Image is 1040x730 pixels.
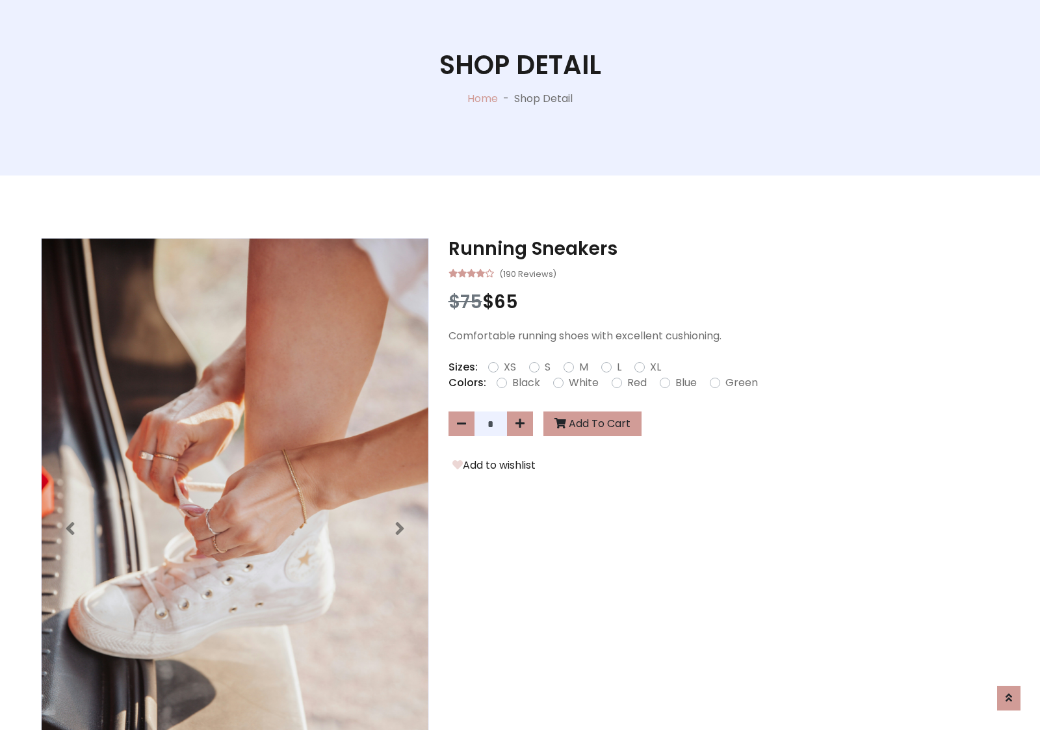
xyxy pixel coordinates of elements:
[448,359,478,375] p: Sizes:
[569,375,599,391] label: White
[499,265,556,281] small: (190 Reviews)
[579,359,588,375] label: M
[512,375,540,391] label: Black
[448,238,999,260] h3: Running Sneakers
[627,375,647,391] label: Red
[494,289,518,315] span: 65
[514,91,573,107] p: Shop Detail
[448,328,999,344] p: Comfortable running shoes with excellent cushioning.
[448,289,482,315] span: $75
[448,457,539,474] button: Add to wishlist
[467,91,498,106] a: Home
[439,49,601,81] h1: Shop Detail
[650,359,661,375] label: XL
[675,375,697,391] label: Blue
[545,359,551,375] label: S
[448,375,486,391] p: Colors:
[498,91,514,107] p: -
[504,359,516,375] label: XS
[725,375,758,391] label: Green
[543,411,642,436] button: Add To Cart
[448,291,999,313] h3: $
[617,359,621,375] label: L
